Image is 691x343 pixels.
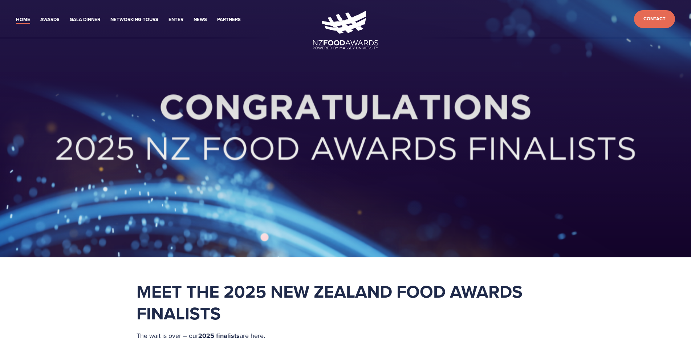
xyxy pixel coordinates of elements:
a: Gala Dinner [70,16,100,24]
a: Home [16,16,30,24]
a: Contact [634,10,675,28]
a: Enter [168,16,183,24]
a: News [194,16,207,24]
a: Networking-Tours [110,16,158,24]
p: The wait is over – our are here. [137,330,555,342]
strong: 2025 finalists [198,331,240,340]
strong: Meet the 2025 New Zealand Food Awards Finalists [137,279,527,326]
a: Awards [40,16,60,24]
a: Partners [217,16,241,24]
